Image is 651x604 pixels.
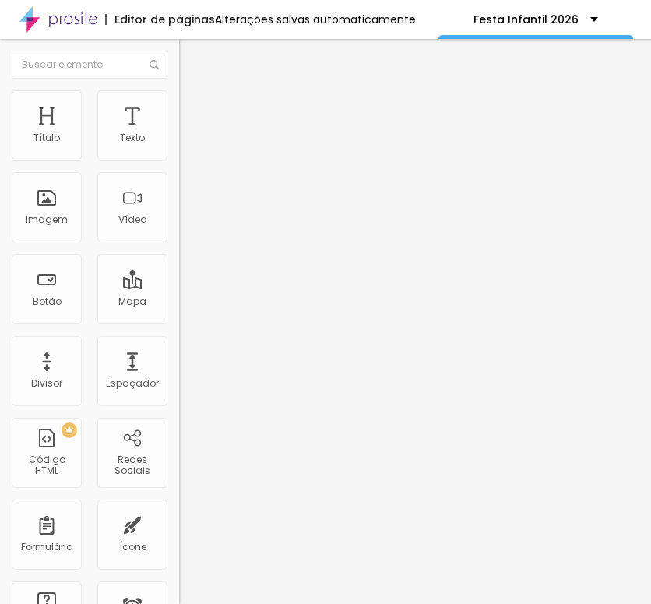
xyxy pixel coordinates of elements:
div: Texto [120,132,145,143]
div: Imagem [26,214,68,225]
div: Vídeo [118,214,146,225]
div: Título [33,132,60,143]
input: Buscar elemento [12,51,167,79]
div: Formulário [21,542,72,553]
div: Redes Sociais [101,454,163,477]
div: Alterações salvas automaticamente [215,14,416,25]
div: Código HTML [16,454,77,477]
div: Botão [33,296,62,307]
div: Mapa [118,296,146,307]
div: Espaçador [106,378,159,389]
img: Icone [150,60,159,69]
div: Editor de páginas [105,14,215,25]
div: Ícone [119,542,146,553]
div: Divisor [31,378,62,389]
p: Festa Infantil 2026 [473,14,579,25]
